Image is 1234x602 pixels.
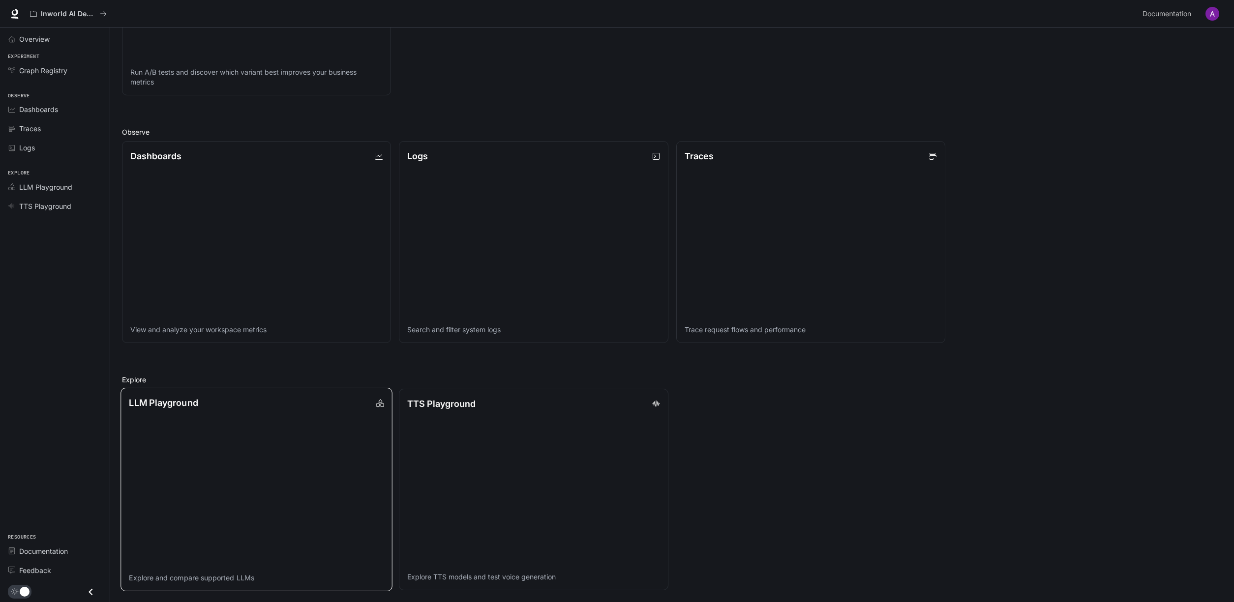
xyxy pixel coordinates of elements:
span: Feedback [19,565,51,575]
span: LLM Playground [19,182,72,192]
button: Close drawer [80,582,102,602]
p: Logs [407,149,428,163]
a: Feedback [4,562,106,579]
h2: Observe [122,127,1222,137]
a: Documentation [1139,4,1199,24]
h2: Explore [122,374,1222,385]
span: Logs [19,143,35,153]
a: TTS Playground [4,198,106,215]
p: Explore TTS models and test voice generation [407,572,660,582]
p: Search and filter system logs [407,325,660,335]
p: Traces [685,149,714,163]
a: LLM PlaygroundExplore and compare supported LLMs [120,388,392,592]
span: Traces [19,123,41,134]
span: Dark mode toggle [20,586,30,597]
a: Documentation [4,543,106,560]
span: Graph Registry [19,65,67,76]
a: LLM Playground [4,178,106,196]
a: Overview [4,30,106,48]
a: Logs [4,139,106,156]
button: User avatar [1203,4,1222,24]
p: Trace request flows and performance [685,325,937,335]
span: TTS Playground [19,201,71,211]
span: Documentation [1143,8,1191,20]
span: Dashboards [19,104,58,115]
span: Documentation [19,546,68,556]
button: All workspaces [26,4,111,24]
p: LLM Playground [129,396,198,409]
p: Run A/B tests and discover which variant best improves your business metrics [130,67,383,87]
p: Explore and compare supported LLMs [129,573,384,583]
p: Dashboards [130,149,181,163]
a: Traces [4,120,106,137]
a: Dashboards [4,101,106,118]
a: Graph Registry [4,62,106,79]
a: DashboardsView and analyze your workspace metrics [122,141,391,343]
img: User avatar [1205,7,1219,21]
p: View and analyze your workspace metrics [130,325,383,335]
a: TracesTrace request flows and performance [676,141,945,343]
a: TTS PlaygroundExplore TTS models and test voice generation [399,389,668,590]
a: LogsSearch and filter system logs [399,141,668,343]
p: Inworld AI Demos [41,10,96,18]
span: Overview [19,34,50,44]
p: TTS Playground [407,397,476,410]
